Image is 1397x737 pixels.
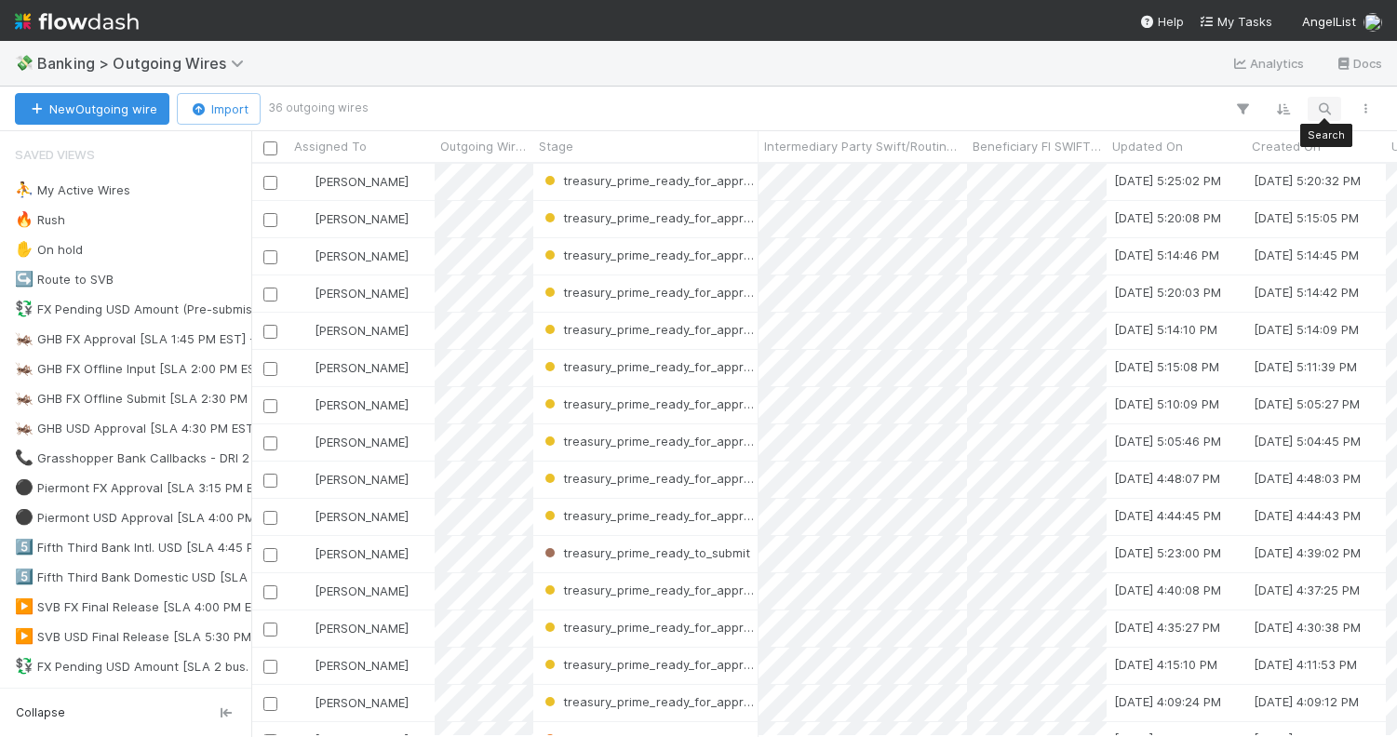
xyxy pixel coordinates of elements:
input: Toggle Row Selected [263,511,277,525]
span: [PERSON_NAME] [315,435,409,449]
div: GHB FX Offline Submit [SLA 2:30 PM EST] - DRI 2 [15,387,320,410]
input: Toggle Row Selected [263,325,277,339]
div: [DATE] 5:14:09 PM [1254,320,1359,339]
div: [PERSON_NAME] [296,209,409,228]
span: treasury_prime_ready_for_approval [541,396,768,411]
div: Help [1139,12,1184,31]
img: avatar_3ada3d7a-7184-472b-a6ff-1830e1bb1afd.png [297,323,312,338]
div: [PERSON_NAME] [296,693,409,712]
div: [DATE] 5:15:08 PM [1114,357,1219,376]
button: Import [177,93,261,125]
input: Toggle Row Selected [263,697,277,711]
div: treasury_prime_ready_for_approval [541,432,759,450]
span: ↪️ [15,271,34,287]
span: treasury_prime_ready_for_approval [541,694,768,709]
span: 5️⃣ [15,539,34,555]
span: 🦗 [15,420,34,435]
div: [DATE] 5:20:03 PM [1114,283,1221,301]
div: [PERSON_NAME] [296,582,409,600]
input: Toggle Row Selected [263,660,277,674]
div: [DATE] 4:44:43 PM [1254,506,1361,525]
div: GHB FX Approval [SLA 1:45 PM EST] - DRI 1 [15,328,287,351]
div: treasury_prime_ready_for_approval [541,692,759,711]
span: [PERSON_NAME] [315,211,409,226]
span: [PERSON_NAME] [315,397,409,412]
img: avatar_c545aa83-7101-4841-8775-afeaaa9cc762.png [297,546,312,561]
div: [PERSON_NAME] [296,433,409,451]
div: SVB USD Final Release [SLA 5:30 PM EST] - DRI 2 [15,625,324,649]
div: treasury_prime_ready_for_approval [541,506,759,525]
div: FX Pending USD Amount (Pre-submission) - DRI 1 [15,298,321,321]
span: Saved Views [15,136,95,173]
span: Collapse [16,704,65,721]
div: treasury_prime_ready_for_approval [541,357,759,376]
img: avatar_3ada3d7a-7184-472b-a6ff-1830e1bb1afd.png [297,695,312,710]
span: 🦗 [15,360,34,376]
div: [DATE] 4:48:03 PM [1254,469,1361,488]
div: [PERSON_NAME] [296,470,409,489]
div: Piermont FX Approval [SLA 3:15 PM EST] - DRI 1 [15,476,314,500]
span: 📞 [15,449,34,465]
div: [DATE] 5:11:39 PM [1254,357,1357,376]
img: avatar_3ada3d7a-7184-472b-a6ff-1830e1bb1afd.png [297,248,312,263]
div: [PERSON_NAME] [296,544,409,563]
img: avatar_3ada3d7a-7184-472b-a6ff-1830e1bb1afd.png [297,621,312,636]
input: Toggle Row Selected [263,399,277,413]
span: [PERSON_NAME] [315,658,409,673]
span: treasury_prime_ready_for_approval [541,508,768,523]
div: [DATE] 4:30:38 PM [1254,618,1361,636]
div: treasury_prime_ready_for_approval [541,395,759,413]
span: ⚫ [15,509,34,525]
a: My Tasks [1199,12,1272,31]
span: [PERSON_NAME] [315,360,409,375]
div: Route to SVB [15,268,114,291]
span: [PERSON_NAME] [315,174,409,189]
img: avatar_3ada3d7a-7184-472b-a6ff-1830e1bb1afd.png [297,286,312,301]
div: [PERSON_NAME] [296,247,409,265]
div: [DATE] 4:09:12 PM [1254,692,1359,711]
span: [PERSON_NAME] [315,248,409,263]
span: treasury_prime_ready_for_approval [541,248,768,262]
input: Toggle Row Selected [263,176,277,190]
input: Toggle Row Selected [263,250,277,264]
span: ▶️ [15,598,34,614]
span: treasury_prime_ready_for_approval [541,657,768,672]
span: treasury_prime_ready_for_approval [541,173,768,188]
input: Toggle Row Selected [263,623,277,636]
span: treasury_prime_ready_to_submit [541,545,750,560]
div: treasury_prime_ready_for_approval [541,208,759,227]
div: [DATE] 5:10:09 PM [1114,395,1219,413]
div: [DATE] 4:37:25 PM [1254,581,1360,599]
div: [PERSON_NAME] [296,507,409,526]
input: Toggle Row Selected [263,585,277,599]
div: [DATE] 4:40:08 PM [1114,581,1221,599]
span: treasury_prime_ready_for_approval [541,285,768,300]
span: Outgoing Wire ID [440,137,529,155]
div: [DATE] 5:04:45 PM [1254,432,1361,450]
div: [PERSON_NAME] [296,619,409,637]
img: avatar_3ada3d7a-7184-472b-a6ff-1830e1bb1afd.png [297,472,312,487]
span: [PERSON_NAME] [315,509,409,524]
span: [PERSON_NAME] [315,583,409,598]
span: Updated On [1112,137,1183,155]
span: treasury_prime_ready_for_approval [541,471,768,486]
div: [DATE] 4:11:53 PM [1254,655,1357,674]
span: 💸 [15,55,34,71]
div: [DATE] 5:05:27 PM [1254,395,1360,413]
div: [DATE] 4:44:45 PM [1114,506,1221,525]
img: avatar_c545aa83-7101-4841-8775-afeaaa9cc762.png [1363,13,1382,32]
span: 🦗 [15,330,34,346]
img: avatar_3ada3d7a-7184-472b-a6ff-1830e1bb1afd.png [297,360,312,375]
img: avatar_3ada3d7a-7184-472b-a6ff-1830e1bb1afd.png [297,658,312,673]
span: ⚫ [15,479,34,495]
img: avatar_3ada3d7a-7184-472b-a6ff-1830e1bb1afd.png [297,174,312,189]
div: treasury_prime_ready_for_approval [541,246,759,264]
div: FX Pending USD Amount [SLA 2 bus. days] - DRI 2 [15,655,327,678]
div: [PERSON_NAME] [296,172,409,191]
span: Beneficiary FI SWIFT Code [973,137,1102,155]
div: [PERSON_NAME] [296,656,409,675]
span: ▶️ [15,628,34,644]
div: treasury_prime_ready_for_approval [541,283,759,301]
div: [DATE] 5:15:05 PM [1254,208,1359,227]
input: Toggle Row Selected [263,362,277,376]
